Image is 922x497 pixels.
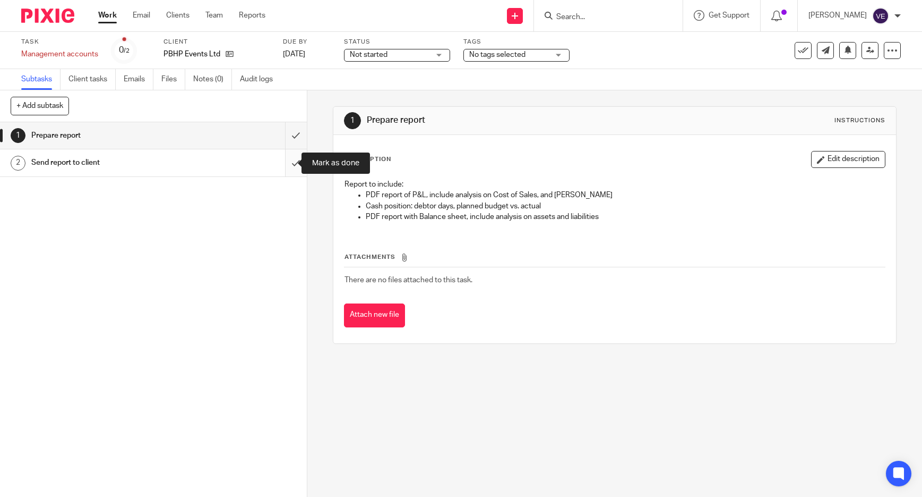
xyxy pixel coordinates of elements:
h1: Prepare report [367,115,637,126]
a: Reports [239,10,265,21]
a: Subtasks [21,69,61,90]
h1: Prepare report [31,128,194,144]
img: Pixie [21,9,74,23]
span: There are no files attached to this task. [344,276,472,284]
button: Attach new file [344,304,405,327]
label: Due by [283,38,331,46]
a: Client tasks [68,69,116,90]
div: 1 [11,128,25,143]
p: Report to include: [344,179,885,190]
div: 1 [344,112,361,129]
div: 0 [119,44,130,56]
h1: Send report to client [31,155,194,171]
button: + Add subtask [11,97,69,115]
p: Cash position: debtor days, planned budget vs. actual [366,201,885,212]
p: Description [344,155,391,164]
img: svg%3E [872,7,889,24]
a: Audit logs [240,69,281,90]
p: PDF report of P&L, include analysis on Cost of Sales, and [PERSON_NAME] [366,190,885,200]
p: [PERSON_NAME] [808,10,867,21]
a: Emails [124,69,153,90]
a: Clients [166,10,189,21]
button: Edit description [811,151,885,168]
span: Attachments [344,254,395,260]
a: Email [133,10,150,21]
label: Task [21,38,98,46]
div: 2 [11,156,25,171]
span: No tags selected [469,51,525,58]
div: Management accounts [21,49,98,60]
a: Notes (0) [193,69,232,90]
span: Get Support [709,12,749,19]
span: Not started [350,51,387,58]
small: /2 [124,48,130,54]
a: Team [205,10,223,21]
input: Search [555,13,651,22]
div: Instructions [834,116,885,125]
span: [DATE] [283,50,305,58]
p: PDF report with Balance sheet, include analysis on assets and liabilities [366,212,885,222]
label: Status [344,38,450,46]
p: PBHP Events Ltd [163,49,220,60]
label: Tags [463,38,570,46]
label: Client [163,38,270,46]
a: Work [98,10,117,21]
a: Files [161,69,185,90]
